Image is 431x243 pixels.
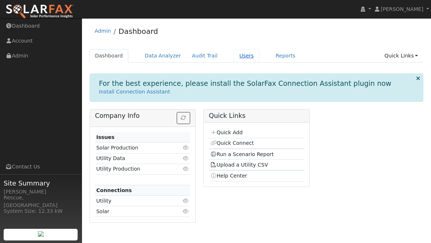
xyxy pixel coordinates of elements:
a: Dashboard [90,49,129,63]
a: Quick Connect [210,140,254,146]
h1: For the best experience, please install the SolarFax Connection Assistant plugin now [99,79,392,88]
i: Click to view [183,198,189,203]
div: Rescue, [GEOGRAPHIC_DATA] [4,194,78,209]
td: Utility [95,196,175,206]
a: Run a Scenario Report [210,151,274,157]
strong: Connections [96,187,132,193]
img: SolarFax [5,4,74,19]
img: retrieve [38,231,44,237]
td: Solar [95,206,175,217]
strong: Issues [96,134,114,140]
i: Click to view [183,166,189,171]
a: Install Connection Assistant [99,89,170,95]
a: Dashboard [118,27,158,36]
a: Quick Add [210,130,243,135]
h5: Company Info [95,112,190,120]
a: Upload a Utility CSV [210,162,268,168]
div: System Size: 12.33 kW [4,207,78,215]
td: Utility Production [95,164,175,174]
h5: Quick Links [209,112,304,120]
a: Reports [270,49,301,63]
td: Solar Production [95,143,175,153]
a: Admin [95,28,111,34]
span: Site Summary [4,178,78,188]
a: Help Center [210,173,247,179]
i: Click to view [183,209,189,214]
span: [PERSON_NAME] [381,6,423,12]
a: Users [234,49,259,63]
a: Audit Trail [187,49,223,63]
i: Click to view [183,156,189,161]
a: Quick Links [379,49,423,63]
div: [PERSON_NAME] [4,188,78,196]
a: Data Analyzer [139,49,187,63]
td: Utility Data [95,153,175,164]
i: Click to view [183,145,189,150]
